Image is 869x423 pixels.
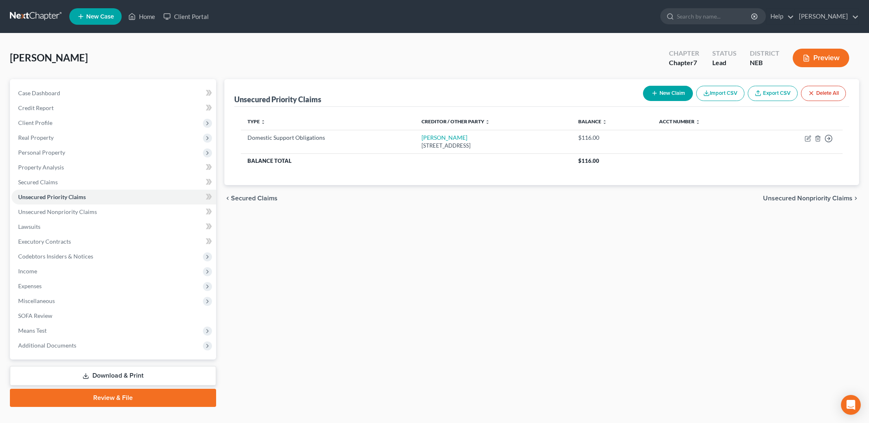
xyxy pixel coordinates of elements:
[247,118,266,125] a: Type unfold_more
[748,86,798,101] a: Export CSV
[763,195,859,202] button: Unsecured Nonpriority Claims chevron_right
[766,9,794,24] a: Help
[247,134,408,142] div: Domestic Support Obligations
[793,49,849,67] button: Preview
[578,134,646,142] div: $116.00
[18,134,54,141] span: Real Property
[12,308,216,323] a: SOFA Review
[18,297,55,304] span: Miscellaneous
[841,395,861,415] div: Open Intercom Messenger
[234,94,321,104] div: Unsecured Priority Claims
[18,89,60,96] span: Case Dashboard
[643,86,693,101] button: New Claim
[659,118,700,125] a: Acct Number unfold_more
[224,195,231,202] i: chevron_left
[422,134,467,141] a: [PERSON_NAME]
[12,160,216,175] a: Property Analysis
[12,219,216,234] a: Lawsuits
[12,190,216,204] a: Unsecured Priority Claims
[18,342,76,349] span: Additional Documents
[578,118,607,125] a: Balance unfold_more
[10,389,216,407] a: Review & File
[18,149,65,156] span: Personal Property
[695,120,700,125] i: unfold_more
[159,9,213,24] a: Client Portal
[422,118,490,125] a: Creditor / Other Party unfold_more
[712,49,737,58] div: Status
[693,59,697,66] span: 7
[231,195,278,202] span: Secured Claims
[86,14,114,20] span: New Case
[795,9,859,24] a: [PERSON_NAME]
[18,268,37,275] span: Income
[261,120,266,125] i: unfold_more
[12,234,216,249] a: Executory Contracts
[18,179,58,186] span: Secured Claims
[241,153,572,168] th: Balance Total
[712,58,737,68] div: Lead
[12,86,216,101] a: Case Dashboard
[696,86,744,101] button: Import CSV
[10,52,88,63] span: [PERSON_NAME]
[750,58,780,68] div: NEB
[10,366,216,385] a: Download & Print
[422,142,565,150] div: [STREET_ADDRESS]
[12,175,216,190] a: Secured Claims
[750,49,780,58] div: District
[18,208,97,215] span: Unsecured Nonpriority Claims
[485,120,490,125] i: unfold_more
[853,195,859,202] i: chevron_right
[224,195,278,202] button: chevron_left Secured Claims
[12,204,216,219] a: Unsecured Nonpriority Claims
[602,120,607,125] i: unfold_more
[12,101,216,115] a: Credit Report
[18,327,47,334] span: Means Test
[669,49,699,58] div: Chapter
[578,157,599,164] span: $116.00
[18,104,54,111] span: Credit Report
[763,195,853,202] span: Unsecured Nonpriority Claims
[18,119,52,126] span: Client Profile
[801,86,846,101] button: Delete All
[18,238,71,245] span: Executory Contracts
[18,253,93,260] span: Codebtors Insiders & Notices
[124,9,159,24] a: Home
[669,58,699,68] div: Chapter
[18,164,64,171] span: Property Analysis
[18,193,86,200] span: Unsecured Priority Claims
[18,312,52,319] span: SOFA Review
[18,223,40,230] span: Lawsuits
[18,282,42,289] span: Expenses
[677,9,752,24] input: Search by name...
